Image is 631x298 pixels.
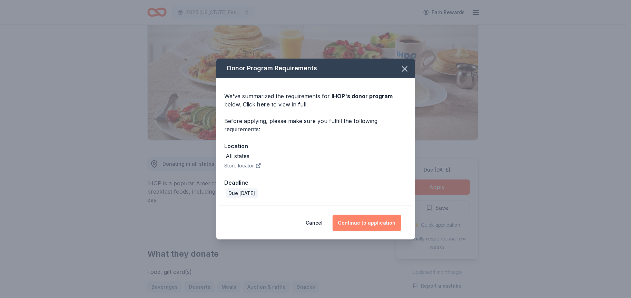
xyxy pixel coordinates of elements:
div: Deadline [225,178,407,187]
div: All states [226,152,250,160]
div: Before applying, please make sure you fulfill the following requirements: [225,117,407,133]
span: IHOP 's donor program [332,93,393,100]
div: Due [DATE] [226,188,258,198]
a: here [257,100,270,109]
button: Store locator [225,162,261,170]
button: Cancel [306,215,323,231]
div: We've summarized the requirements for below. Click to view in full. [225,92,407,109]
button: Continue to application [333,215,401,231]
div: Location [225,142,407,151]
div: Donor Program Requirements [216,59,415,78]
